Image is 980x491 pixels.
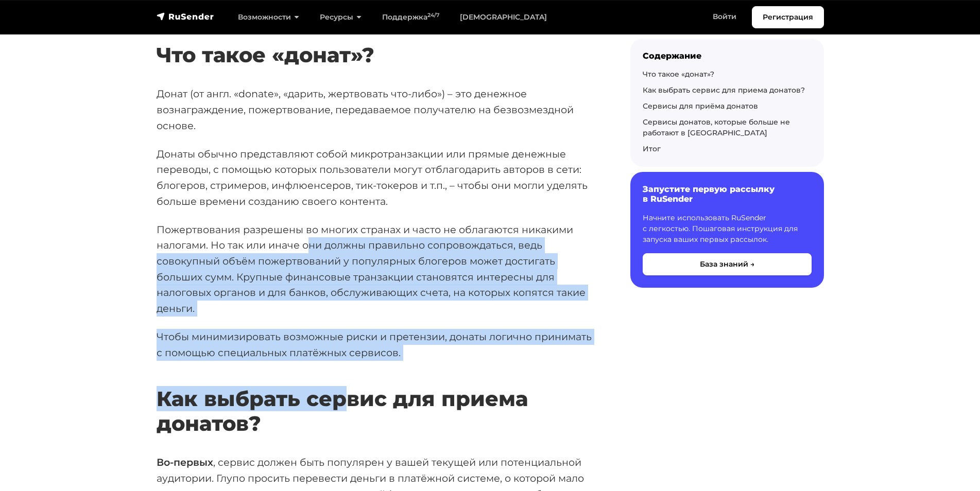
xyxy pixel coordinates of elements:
[372,7,450,28] a: Поддержка24/7
[643,101,758,111] a: Сервисы для приёма донатов
[643,85,805,95] a: Как выбрать сервис для приема донатов?
[157,329,597,360] p: Чтобы минимизировать возможные риски и претензии, донаты логично принимать с помощью специальных ...
[157,86,597,133] p: Донат (от англ. «donate», «дарить, жертвовать что-либо») – это денежное вознаграждение, пожертвов...
[157,11,214,22] img: RuSender
[427,12,439,19] sup: 24/7
[643,51,812,61] div: Содержание
[157,146,597,209] p: Донаты обычно представляют собой микротранзакции или прямые денежные переводы, с помощью которых ...
[228,7,310,28] a: Возможности
[643,117,790,137] a: Сервисы донатов, которые больше не работают в [GEOGRAPHIC_DATA]
[450,7,557,28] a: [DEMOGRAPHIC_DATA]
[157,222,597,317] p: Пожертвования разрешены во многих странах и часто не облагаются никакими налогами. Но так или ина...
[157,12,597,67] h2: Что такое «донат»?
[643,69,714,79] a: Что такое «донат»?
[702,6,747,27] a: Войти
[157,456,213,468] strong: Во-первых
[630,172,824,287] a: Запустите первую рассылку в RuSender Начните использовать RuSender с легкостью. Пошаговая инструк...
[157,356,597,436] h2: Как выбрать сервис для приема донатов?
[643,144,661,153] a: Итог
[310,7,372,28] a: Ресурсы
[643,213,812,245] p: Начните использовать RuSender с легкостью. Пошаговая инструкция для запуска ваших первых рассылок.
[643,253,812,275] button: База знаний →
[752,6,824,28] a: Регистрация
[643,184,812,204] h6: Запустите первую рассылку в RuSender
